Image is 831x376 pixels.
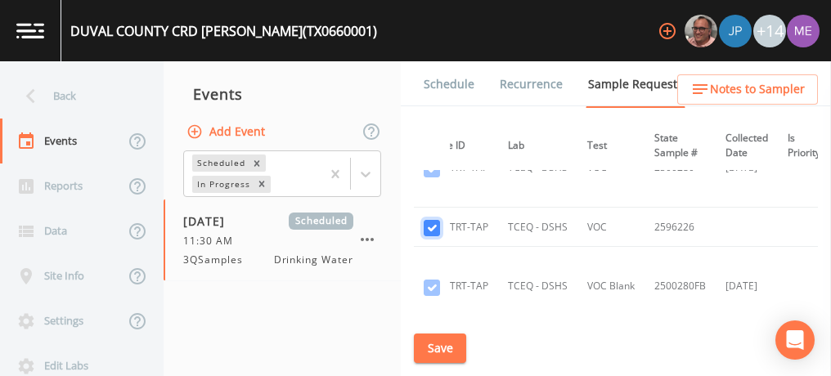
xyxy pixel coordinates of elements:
[183,213,236,230] span: [DATE]
[248,154,266,172] div: Remove Scheduled
[753,15,786,47] div: +14
[710,79,805,100] span: Notes to Sampler
[409,121,498,171] th: Sample ID
[716,247,778,326] td: [DATE]
[183,234,243,248] span: 11:30 AM
[409,208,498,247] td: EP001 TRT-TAP
[787,15,820,47] img: d4d65db7c401dd99d63b7ad86343d265
[645,247,716,326] td: 2500280FB
[645,208,716,247] td: 2596226
[577,121,645,171] th: Test
[16,23,44,38] img: logo
[192,154,248,172] div: Scheduled
[685,15,717,47] img: e2d790fa78825a4bb76dcb6ab311d44c
[497,61,565,107] a: Recurrence
[645,121,716,171] th: State Sample #
[677,74,818,105] button: Notes to Sampler
[253,176,271,193] div: Remove In Progress
[164,74,401,114] div: Events
[684,15,718,47] div: Mike Franklin
[577,208,645,247] td: VOC
[498,247,577,326] td: TCEQ - DSHS
[70,21,377,41] div: DUVAL COUNTY CRD [PERSON_NAME] (TX0660001)
[289,213,353,230] span: Scheduled
[414,333,466,364] button: Save
[706,61,775,107] a: COC Details
[577,247,645,326] td: VOC Blank
[421,61,477,107] a: Schedule
[183,253,253,267] span: 3QSamples
[718,15,752,47] div: Joshua gere Paul
[192,176,253,193] div: In Progress
[164,199,401,281] a: [DATE]Scheduled11:30 AM3QSamplesDrinking Water
[183,117,272,147] button: Add Event
[716,121,778,171] th: Collected Date
[719,15,752,47] img: 41241ef155101aa6d92a04480b0d0000
[274,253,353,267] span: Drinking Water
[586,61,685,108] a: Sample Requests
[409,247,498,326] td: EP001 TRT-TAP
[498,208,577,247] td: TCEQ - DSHS
[421,107,460,153] a: Forms
[775,320,815,360] div: Open Intercom Messenger
[498,121,577,171] th: Lab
